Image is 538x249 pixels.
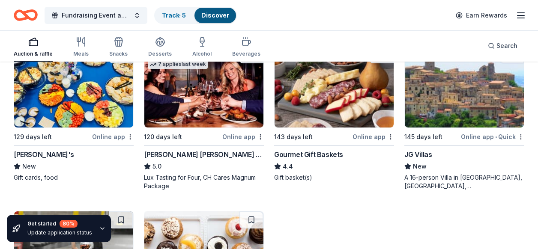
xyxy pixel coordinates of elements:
[14,33,53,62] button: Auction & raffle
[274,149,343,160] div: Gourmet Gift Baskets
[92,131,134,142] div: Online app
[481,37,524,54] button: Search
[14,46,133,127] img: Image for Izzy's
[405,46,524,127] img: Image for JG Villas
[274,46,394,182] a: Image for Gourmet Gift Baskets17 applieslast week143 days leftOnline appGourmet Gift Baskets4.4Gi...
[148,50,172,57] div: Desserts
[283,161,293,172] span: 4.4
[404,132,442,142] div: 145 days left
[144,46,264,190] a: Image for Cooper's Hawk Winery and RestaurantsTop rated7 applieslast week120 days leftOnline app[...
[222,131,264,142] div: Online app
[404,173,524,190] div: A 16-person Villa in [GEOGRAPHIC_DATA], [GEOGRAPHIC_DATA], [GEOGRAPHIC_DATA] for 7days/6nights (R...
[27,220,92,228] div: Get started
[60,220,78,228] div: 80 %
[144,173,264,190] div: Lux Tasting for Four, CH Cares Magnum Package
[496,41,517,51] span: Search
[275,46,394,127] img: Image for Gourmet Gift Baskets
[14,5,38,25] a: Home
[109,33,128,62] button: Snacks
[162,12,186,19] a: Track· 5
[154,7,237,24] button: Track· 5Discover
[144,132,182,142] div: 120 days left
[404,46,524,190] a: Image for JG Villas1 applylast week145 days leftOnline app•QuickJG VillasNewA 16-person Villa in ...
[148,60,208,69] div: 7 applies last week
[353,131,394,142] div: Online app
[14,173,134,182] div: Gift cards, food
[14,46,134,182] a: Image for Izzy'sLocal129 days leftOnline app[PERSON_NAME]'sNewGift cards, food
[232,50,260,57] div: Beverages
[404,149,432,160] div: JG Villas
[413,161,427,172] span: New
[461,131,524,142] div: Online app Quick
[73,33,89,62] button: Meals
[144,46,263,127] img: Image for Cooper's Hawk Winery and Restaurants
[192,50,212,57] div: Alcohol
[451,8,512,23] a: Earn Rewards
[148,33,172,62] button: Desserts
[144,149,264,160] div: [PERSON_NAME] [PERSON_NAME] Winery and Restaurants
[73,50,89,57] div: Meals
[14,149,74,160] div: [PERSON_NAME]'s
[62,10,130,21] span: Fundraising Event and Auction
[274,173,394,182] div: Gift basket(s)
[22,161,36,172] span: New
[495,133,497,140] span: •
[274,132,313,142] div: 143 days left
[152,161,161,172] span: 5.0
[45,7,147,24] button: Fundraising Event and Auction
[27,229,92,236] div: Update application status
[201,12,229,19] a: Discover
[14,132,52,142] div: 129 days left
[14,50,53,57] div: Auction & raffle
[109,50,128,57] div: Snacks
[192,33,212,62] button: Alcohol
[232,33,260,62] button: Beverages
